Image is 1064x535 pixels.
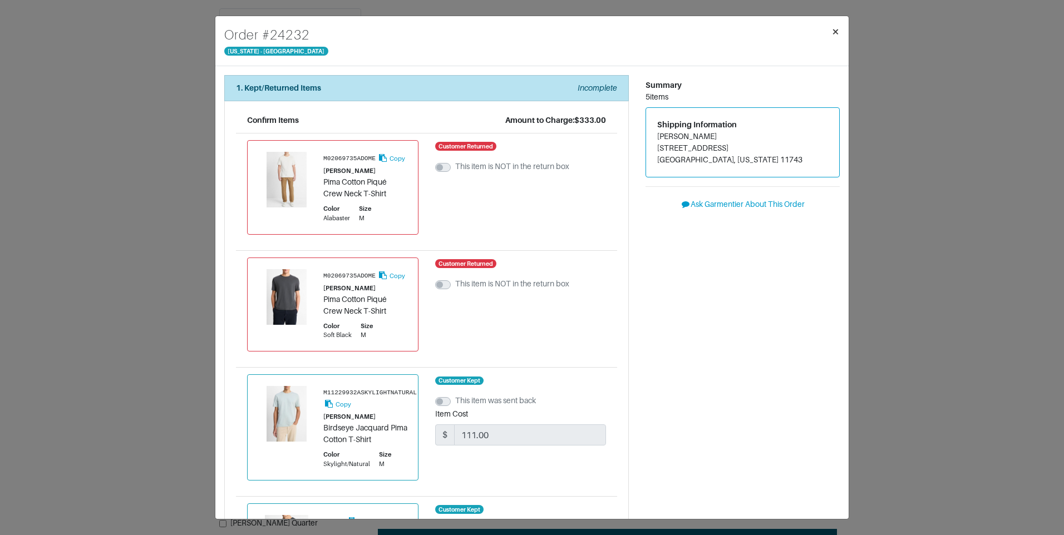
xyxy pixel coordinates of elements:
small: [PERSON_NAME] [323,413,376,420]
div: Size [379,450,391,459]
button: Copy [323,398,352,410]
div: Amount to Charge: $333.00 [505,115,606,126]
button: Copy [347,515,376,528]
div: 5 items [646,91,840,103]
label: This item is NOT in the return box [455,278,569,290]
small: Copy [390,155,405,162]
small: M02069735ADOME [323,273,376,279]
div: Skylight/Natural [323,459,370,469]
small: 308501 [323,518,346,525]
small: Copy [390,273,405,279]
span: Customer Returned [435,259,497,268]
button: Close [822,16,849,47]
label: Item Cost [435,408,468,420]
span: × [831,24,840,39]
div: M [361,330,373,340]
div: M [359,214,371,223]
small: M02069735ADOME [323,155,376,162]
img: Product [259,152,314,207]
img: Product [259,386,314,442]
div: Soft Black [323,330,352,340]
div: Size [361,321,373,331]
address: [PERSON_NAME] [STREET_ADDRESS] [GEOGRAPHIC_DATA], [US_STATE] 11743 [657,131,828,166]
label: This item was sent back [455,395,536,407]
span: $ [435,424,455,445]
label: This item is NOT in the return box [455,161,569,172]
div: Color [323,204,350,214]
div: Summary [646,80,840,91]
div: M [379,459,391,469]
h4: Order # 24232 [224,25,328,45]
div: Pima Cotton Piqué Crew Neck T-Shirt [323,294,407,317]
div: Color [323,450,370,459]
span: Shipping Information [657,120,737,129]
small: Copy [336,401,351,408]
div: Pima Cotton Piqué Crew Neck T-Shirt [323,176,407,200]
button: Copy [377,152,406,165]
div: Alabaster [323,214,350,223]
img: Product [259,269,314,325]
small: M11229932ASKYLIGHTNATURAL [323,389,417,396]
small: Copy [359,518,375,525]
strong: 1. Kept/Returned Items [236,83,321,92]
div: Color [323,321,352,331]
span: Customer Returned [435,142,497,151]
button: Copy [377,269,406,282]
span: Customer Kept [435,377,484,385]
small: [PERSON_NAME] [323,167,376,174]
div: Size [359,204,371,214]
span: [US_STATE] - [GEOGRAPHIC_DATA] [224,47,328,56]
em: Incomplete [578,83,617,92]
small: [PERSON_NAME] [323,285,376,291]
button: Ask Garmentier About This Order [646,196,840,213]
div: Confirm Items [247,115,299,126]
div: Birdseye Jacquard Pima Cotton T-Shirt [323,422,417,445]
span: Customer Kept [435,505,484,514]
